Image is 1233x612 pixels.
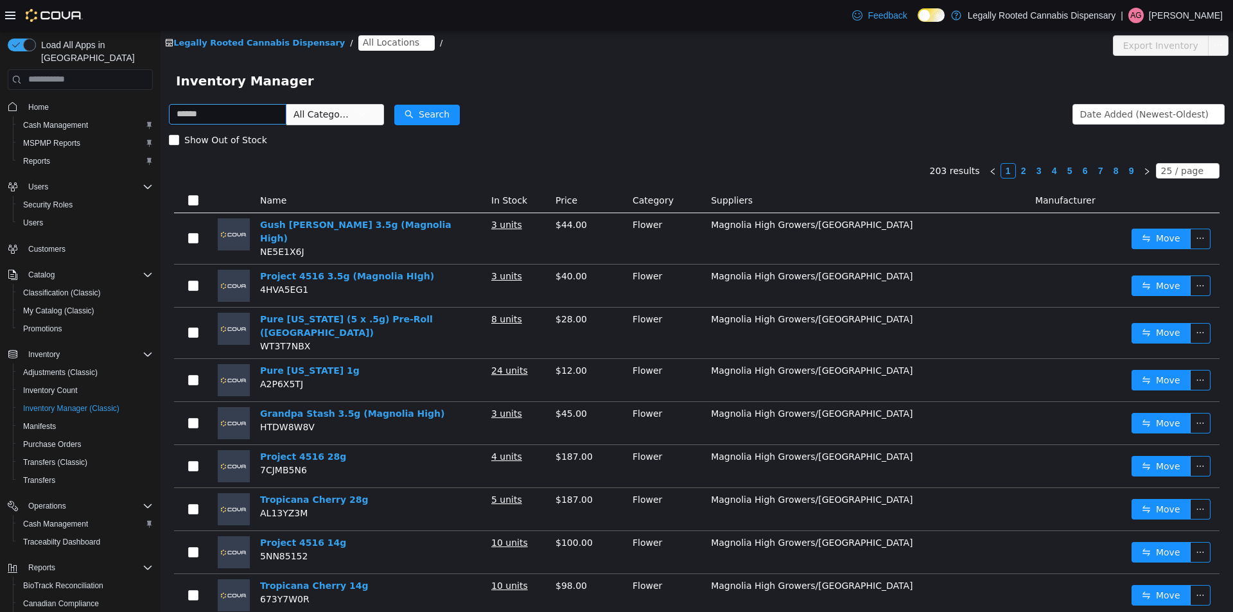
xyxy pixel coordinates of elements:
[100,421,186,431] a: Project 4516 28g
[331,335,367,345] u: 24 units
[1029,339,1050,360] button: icon: ellipsis
[13,399,158,417] button: Inventory Manager (Classic)
[23,120,88,130] span: Cash Management
[395,464,432,474] span: $187.00
[100,434,146,444] span: 7CJMB5N6
[18,321,67,337] a: Promotions
[23,267,153,283] span: Catalog
[100,477,147,487] span: AL13YZ3M
[1029,382,1050,403] button: icon: ellipsis
[18,516,93,532] a: Cash Management
[18,596,153,611] span: Canadian Compliance
[13,152,158,170] button: Reports
[3,345,158,363] button: Inventory
[18,401,125,416] a: Inventory Manager (Classic)
[18,118,153,133] span: Cash Management
[28,349,60,360] span: Inventory
[133,77,191,90] span: All Categories
[18,383,153,398] span: Inventory Count
[23,267,60,283] button: Catalog
[18,473,60,488] a: Transfers
[279,7,282,17] span: /
[550,283,752,293] span: Magnolia High Growers/[GEOGRAPHIC_DATA]
[932,132,948,148] li: 7
[23,519,88,529] span: Cash Management
[467,457,545,500] td: Flower
[13,116,158,134] button: Cash Management
[467,328,545,371] td: Flower
[841,133,855,147] a: 1
[57,419,89,451] img: Project 4516 28g placeholder
[331,507,367,517] u: 10 units
[13,417,158,435] button: Manifests
[18,365,153,380] span: Adjustments (Classic)
[856,133,870,147] a: 2
[23,475,55,485] span: Transfers
[18,419,153,434] span: Manifests
[4,7,184,17] a: icon: shopLegally Rooted Cannabis Dispensary
[1128,8,1144,23] div: Ashley Grace
[36,39,153,64] span: Load All Apps in [GEOGRAPHIC_DATA]
[202,4,259,19] span: All Locations
[23,457,87,468] span: Transfers (Classic)
[100,335,199,345] a: Pure [US_STATE] 1g
[550,464,752,474] span: Magnolia High Growers/[GEOGRAPHIC_DATA]
[331,378,362,388] u: 3 units
[467,234,545,277] td: Flower
[198,80,205,89] i: icon: down
[13,471,158,489] button: Transfers
[100,254,148,264] span: 4HVA5EG1
[1029,468,1050,489] button: icon: ellipsis
[971,245,1030,265] button: icon: swapMove
[550,550,752,560] span: Magnolia High Growers/[GEOGRAPHIC_DATA]
[467,182,545,234] td: Flower
[23,324,62,334] span: Promotions
[13,515,158,533] button: Cash Management
[979,132,994,148] li: Next Page
[18,516,153,532] span: Cash Management
[18,303,153,319] span: My Catalog (Classic)
[467,500,545,543] td: Flower
[23,385,78,396] span: Inventory Count
[100,464,207,474] a: Tropicana Cherry 28g
[1029,425,1050,446] button: icon: ellipsis
[971,382,1030,403] button: icon: swapMove
[18,285,153,301] span: Classification (Classic)
[18,596,104,611] a: Canadian Compliance
[971,339,1030,360] button: icon: swapMove
[23,367,98,378] span: Adjustments (Classic)
[18,303,100,319] a: My Catalog (Classic)
[23,288,101,298] span: Classification (Classic)
[1045,136,1053,145] i: icon: down
[331,283,362,293] u: 8 units
[3,178,158,196] button: Users
[100,189,291,213] a: Gush [PERSON_NAME] 3.5g (Magnolia High)
[1029,511,1050,532] button: icon: ellipsis
[57,548,89,581] img: Tropicana Cherry 14g placeholder
[100,378,284,388] a: Grandpa Stash 3.5g (Magnolia High)
[100,216,144,226] span: NE5E1X6J
[3,98,158,116] button: Home
[261,8,269,16] i: icon: close-circle
[395,240,426,250] span: $40.00
[855,132,871,148] li: 2
[23,498,71,514] button: Operations
[395,378,426,388] span: $45.00
[331,421,362,431] u: 4 units
[550,507,752,517] span: Magnolia High Growers/[GEOGRAPHIC_DATA]
[917,132,932,148] li: 6
[395,189,426,199] span: $44.00
[100,164,126,175] span: Name
[100,240,274,250] a: Project 4516 3.5g (Magnolia HIgh)
[331,240,362,250] u: 3 units
[18,534,153,550] span: Traceabilty Dashboard
[550,189,752,199] span: Magnolia High Growers/[GEOGRAPHIC_DATA]
[18,365,103,380] a: Adjustments (Classic)
[971,511,1030,532] button: icon: swapMove
[3,497,158,515] button: Operations
[18,437,87,452] a: Purchase Orders
[57,282,89,314] img: Pure Michigan (5 x .5g) Pre-Roll (Magnolia High) placeholder
[23,200,73,210] span: Security Roles
[1029,245,1050,265] button: icon: ellipsis
[1029,554,1050,575] button: icon: ellipsis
